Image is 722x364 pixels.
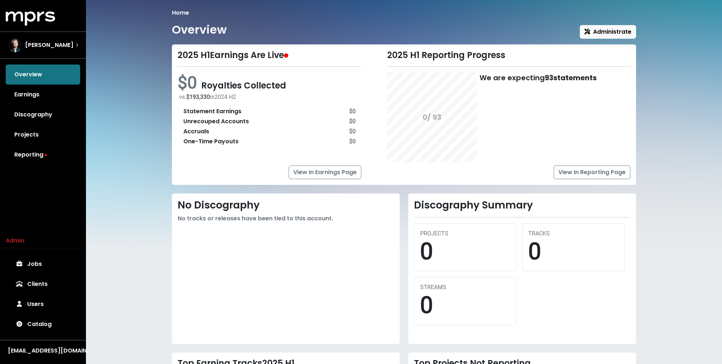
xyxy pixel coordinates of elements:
[414,199,630,211] h2: Discography Summary
[172,9,189,17] li: Home
[172,9,636,17] nav: breadcrumb
[6,346,80,355] button: [EMAIL_ADDRESS][DOMAIN_NAME]
[172,23,227,37] h1: Overview
[6,294,80,314] a: Users
[183,117,249,126] div: Unrecouped Accounts
[349,127,356,136] div: $0
[6,254,80,274] a: Jobs
[420,238,510,265] div: 0
[420,292,510,319] div: 0
[25,41,73,49] span: [PERSON_NAME]
[528,229,618,238] div: TRACKS
[6,314,80,334] a: Catalog
[420,229,510,238] div: PROJECTS
[6,14,55,22] a: mprs logo
[349,107,356,116] div: $0
[178,214,394,223] div: No tracks or releases have been tied to this account.
[178,72,201,93] span: $0
[580,25,636,39] button: Administrate
[545,73,597,83] b: 93 statements
[6,125,80,145] a: Projects
[201,80,286,91] span: Royalties Collected
[183,127,209,136] div: Accruals
[183,137,239,146] div: One-Time Payouts
[6,274,80,294] a: Clients
[6,105,80,125] a: Discography
[183,107,241,116] div: Statement Earnings
[349,117,356,126] div: $0
[480,72,597,162] div: We are expecting
[178,50,361,61] div: 2025 H1 Earnings Are Live
[584,28,631,36] span: Administrate
[349,137,356,146] div: $0
[178,199,394,211] h2: No Discography
[289,166,361,179] a: View In Earnings Page
[186,94,210,100] span: $193,330
[387,50,630,61] div: 2025 H1 Reporting Progress
[6,145,80,165] a: Reporting
[528,238,618,265] div: 0
[8,346,78,355] div: [EMAIL_ADDRESS][DOMAIN_NAME]
[554,166,630,179] a: View In Reporting Page
[8,38,22,52] img: The selected account / producer
[6,85,80,105] a: Earnings
[420,283,510,292] div: STREAMS
[179,93,361,101] div: vs. in 2024 H2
